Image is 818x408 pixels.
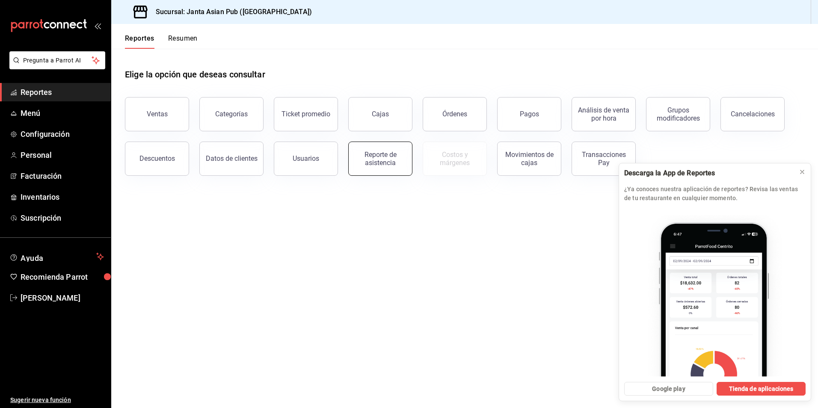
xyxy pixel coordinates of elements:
[21,213,61,222] font: Suscripción
[23,56,92,65] span: Pregunta a Parrot AI
[572,142,636,176] button: Transacciones Pay
[21,293,80,302] font: [PERSON_NAME]
[624,185,806,203] p: ¿Ya conoces nuestra aplicación de reportes? Revisa las ventas de tu restaurante en cualquier mome...
[577,106,630,122] div: Análisis de venta por hora
[10,396,71,403] font: Sugerir nueva función
[354,151,407,167] div: Reporte de asistencia
[624,382,713,396] button: Google play
[94,22,101,29] button: open_drawer_menu
[21,171,62,180] font: Facturación
[125,97,189,131] button: Ventas
[282,110,330,118] div: Ticket promedio
[21,272,88,281] font: Recomienda Parrot
[21,130,70,139] font: Configuración
[21,192,59,201] font: Inventarios
[199,142,264,176] button: Datos de clientes
[423,142,487,176] button: Contrata inventarios para ver este reporte
[731,110,775,118] div: Cancelaciones
[6,62,105,71] a: Pregunta a Parrot AI
[348,97,412,131] button: Cajas
[520,110,539,118] div: Pagos
[293,154,319,163] div: Usuarios
[372,110,389,118] div: Cajas
[206,154,258,163] div: Datos de clientes
[21,109,41,118] font: Menú
[348,142,412,176] button: Reporte de asistencia
[624,208,806,377] img: parrot app_2.png
[168,34,198,49] button: Resumen
[572,97,636,131] button: Análisis de venta por hora
[125,142,189,176] button: Descuentos
[423,97,487,131] button: Órdenes
[497,142,561,176] button: Movimientos de cajas
[147,110,168,118] div: Ventas
[9,51,105,69] button: Pregunta a Parrot AI
[125,68,265,81] h1: Elige la opción que deseas consultar
[652,106,705,122] div: Grupos modificadores
[652,384,685,393] span: Google play
[125,34,154,43] font: Reportes
[21,151,52,160] font: Personal
[646,97,710,131] button: Grupos modificadores
[274,142,338,176] button: Usuarios
[139,154,175,163] div: Descuentos
[720,97,785,131] button: Cancelaciones
[503,151,556,167] div: Movimientos de cajas
[497,97,561,131] button: Pagos
[274,97,338,131] button: Ticket promedio
[717,382,806,396] button: Tienda de aplicaciones
[729,384,794,393] span: Tienda de aplicaciones
[21,88,52,97] font: Reportes
[442,110,467,118] div: Órdenes
[199,97,264,131] button: Categorías
[215,110,248,118] div: Categorías
[428,151,481,167] div: Costos y márgenes
[21,251,93,262] span: Ayuda
[125,34,198,49] div: Pestañas de navegación
[577,151,630,167] div: Transacciones Pay
[149,7,312,17] h3: Sucursal: Janta Asian Pub ([GEOGRAPHIC_DATA])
